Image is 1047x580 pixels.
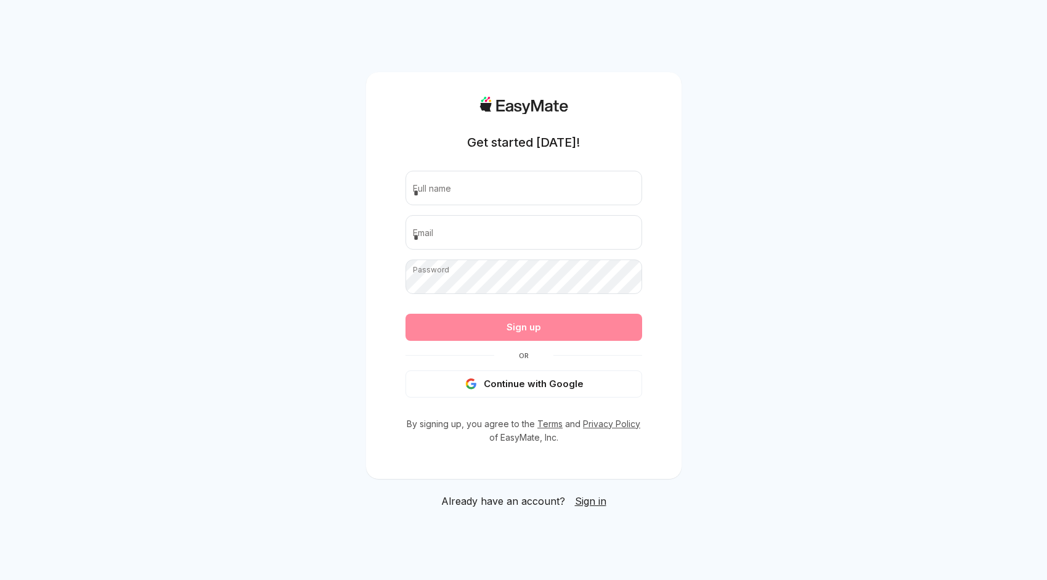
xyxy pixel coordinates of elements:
a: Terms [537,419,563,429]
span: Sign in [575,495,606,507]
h1: Get started [DATE]! [467,134,580,151]
button: Continue with Google [405,370,642,398]
span: Or [494,351,553,361]
a: Privacy Policy [583,419,640,429]
a: Sign in [575,494,606,509]
p: By signing up, you agree to the and of EasyMate, Inc. [405,417,642,444]
span: Already have an account? [441,494,565,509]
